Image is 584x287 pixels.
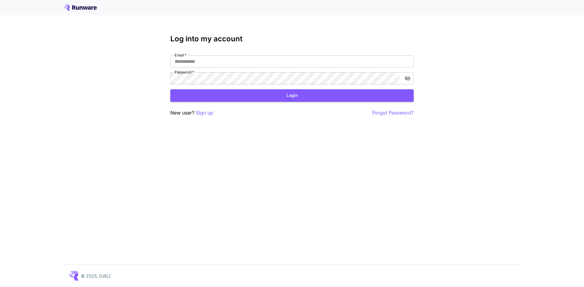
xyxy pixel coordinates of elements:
[175,70,194,75] label: Password
[372,109,414,117] button: Forgot Password?
[196,109,213,117] button: Sign up
[402,73,413,84] button: toggle password visibility
[81,273,110,279] p: © 2025, [URL]
[170,109,213,117] p: New user?
[175,53,186,58] label: Email
[170,89,414,102] button: Login
[170,35,414,43] h3: Log into my account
